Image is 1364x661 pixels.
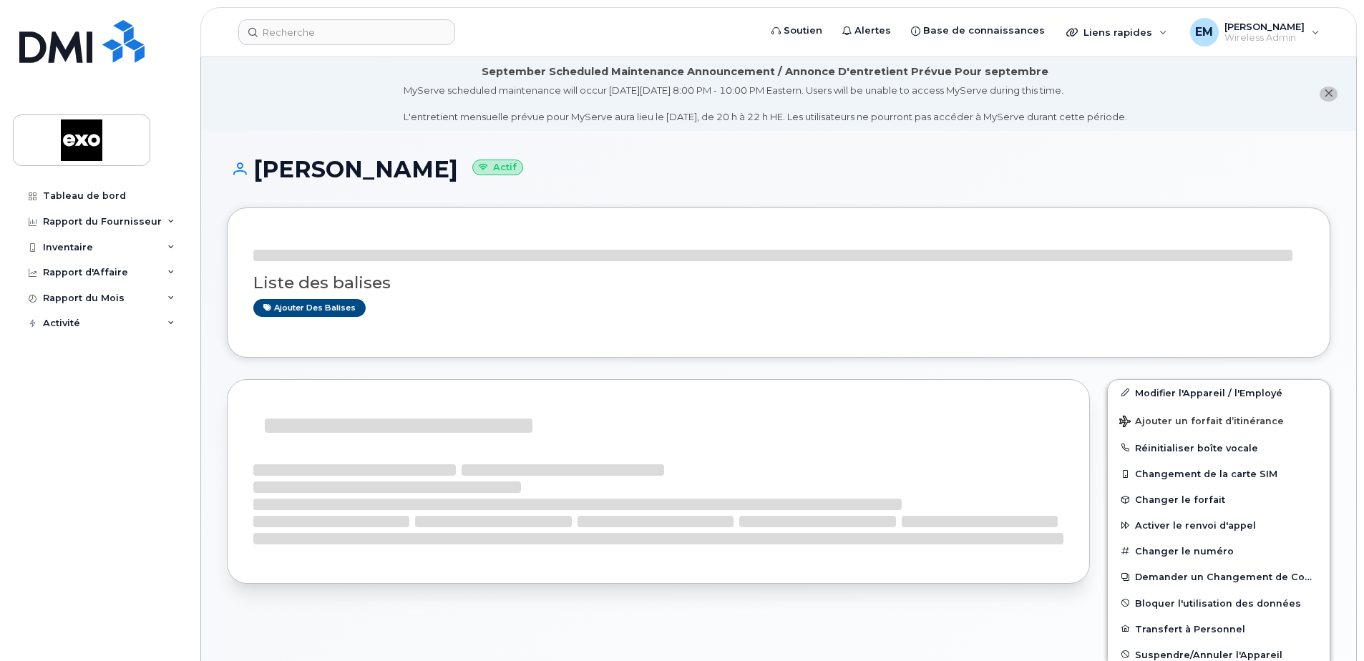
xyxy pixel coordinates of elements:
small: Actif [472,160,523,176]
span: Ajouter un forfait d’itinérance [1119,416,1284,429]
h3: Liste des balises [253,274,1304,292]
button: close notification [1320,87,1338,102]
h1: [PERSON_NAME] [227,157,1330,182]
button: Transfert à Personnel [1108,616,1330,642]
span: Suspendre/Annuler l'Appareil [1135,649,1282,660]
button: Changer le forfait [1108,486,1330,512]
span: Activer le renvoi d'appel [1135,520,1256,531]
button: Bloquer l'utilisation des données [1108,590,1330,616]
button: Changer le numéro [1108,538,1330,564]
a: Modifier l'Appareil / l'Employé [1108,380,1330,406]
div: MyServe scheduled maintenance will occur [DATE][DATE] 8:00 PM - 10:00 PM Eastern. Users will be u... [404,84,1127,124]
button: Activer le renvoi d'appel [1108,512,1330,538]
div: September Scheduled Maintenance Announcement / Annonce D'entretient Prévue Pour septembre [482,64,1048,79]
button: Demander un Changement de Compte [1108,564,1330,589]
button: Réinitialiser boîte vocale [1108,435,1330,461]
span: Changer le forfait [1135,494,1225,505]
button: Ajouter un forfait d’itinérance [1108,406,1330,435]
button: Changement de la carte SIM [1108,461,1330,486]
a: Ajouter des balises [253,299,366,317]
